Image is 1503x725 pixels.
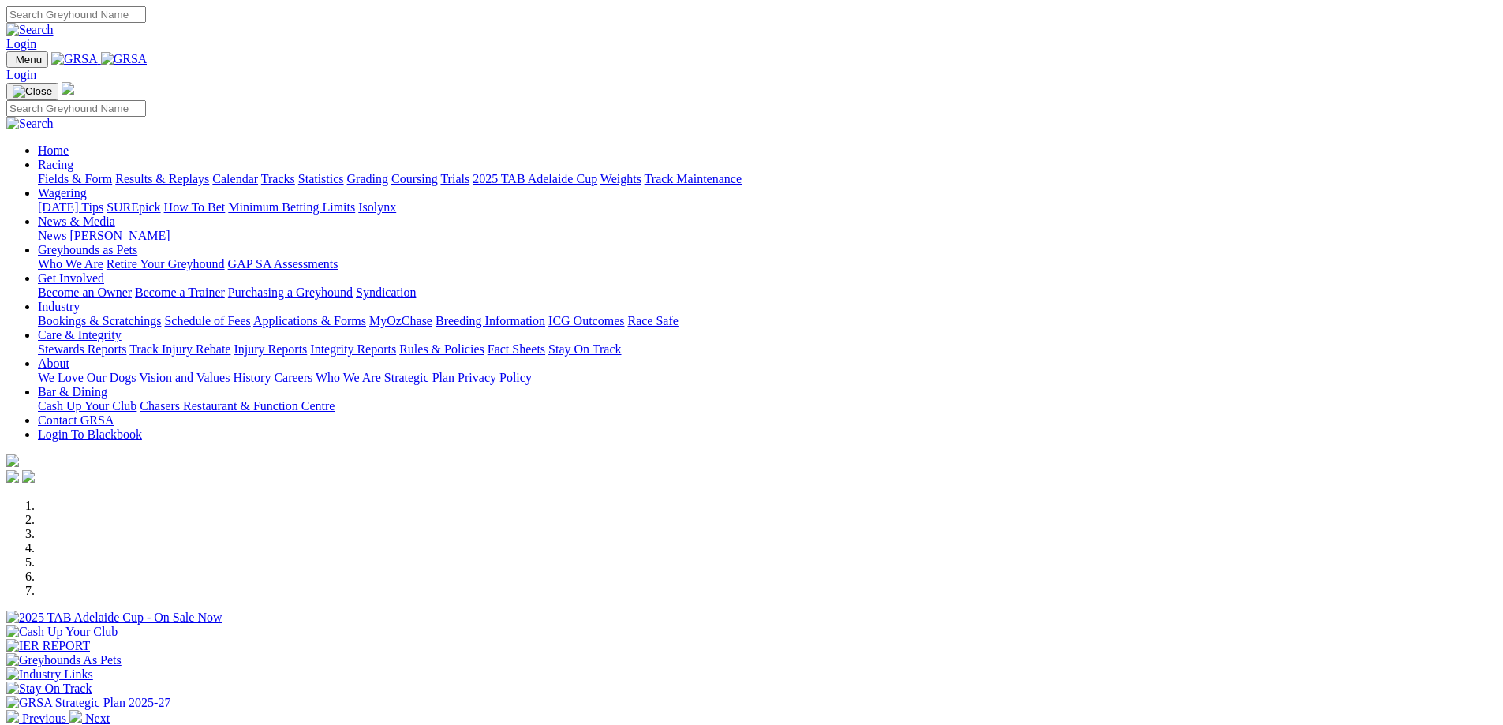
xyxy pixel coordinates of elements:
img: Industry Links [6,667,93,682]
a: Statistics [298,172,344,185]
a: Breeding Information [436,314,545,327]
a: Stay On Track [548,342,621,356]
a: Become an Owner [38,286,132,299]
img: Close [13,85,52,98]
input: Search [6,100,146,117]
div: Greyhounds as Pets [38,257,1497,271]
a: Login [6,68,36,81]
img: IER REPORT [6,639,90,653]
img: logo-grsa-white.png [62,82,74,95]
a: Greyhounds as Pets [38,243,137,256]
a: Track Maintenance [645,172,742,185]
a: Industry [38,300,80,313]
img: GRSA [51,52,98,66]
a: Chasers Restaurant & Function Centre [140,399,335,413]
a: Who We Are [316,371,381,384]
a: Track Injury Rebate [129,342,230,356]
a: Minimum Betting Limits [228,200,355,214]
a: Get Involved [38,271,104,285]
a: Wagering [38,186,87,200]
a: [PERSON_NAME] [69,229,170,242]
a: Fact Sheets [488,342,545,356]
a: Trials [440,172,469,185]
a: Privacy Policy [458,371,532,384]
div: About [38,371,1497,385]
a: Strategic Plan [384,371,454,384]
a: Calendar [212,172,258,185]
a: About [38,357,69,370]
a: Retire Your Greyhound [107,257,225,271]
a: 2025 TAB Adelaide Cup [473,172,597,185]
img: Greyhounds As Pets [6,653,122,667]
a: Coursing [391,172,438,185]
a: GAP SA Assessments [228,257,338,271]
span: Previous [22,712,66,725]
div: Racing [38,172,1497,186]
img: chevron-left-pager-white.svg [6,710,19,723]
a: Who We Are [38,257,103,271]
a: Login To Blackbook [38,428,142,441]
a: We Love Our Dogs [38,371,136,384]
a: Vision and Values [139,371,230,384]
img: chevron-right-pager-white.svg [69,710,82,723]
a: Weights [600,172,641,185]
img: facebook.svg [6,470,19,483]
div: Get Involved [38,286,1497,300]
a: Applications & Forms [253,314,366,327]
a: News [38,229,66,242]
a: Purchasing a Greyhound [228,286,353,299]
div: Industry [38,314,1497,328]
a: SUREpick [107,200,160,214]
a: Care & Integrity [38,328,122,342]
img: Search [6,117,54,131]
button: Toggle navigation [6,51,48,68]
img: logo-grsa-white.png [6,454,19,467]
a: Results & Replays [115,172,209,185]
img: GRSA [101,52,148,66]
a: Syndication [356,286,416,299]
a: Race Safe [627,314,678,327]
a: MyOzChase [369,314,432,327]
a: Previous [6,712,69,725]
a: Fields & Form [38,172,112,185]
a: Stewards Reports [38,342,126,356]
img: Stay On Track [6,682,92,696]
a: Cash Up Your Club [38,399,136,413]
a: Careers [274,371,312,384]
a: Login [6,37,36,50]
a: Injury Reports [234,342,307,356]
img: Search [6,23,54,37]
a: History [233,371,271,384]
img: GRSA Strategic Plan 2025-27 [6,696,170,710]
div: Bar & Dining [38,399,1497,413]
img: 2025 TAB Adelaide Cup - On Sale Now [6,611,222,625]
img: twitter.svg [22,470,35,483]
a: Become a Trainer [135,286,225,299]
a: Grading [347,172,388,185]
span: Next [85,712,110,725]
img: Cash Up Your Club [6,625,118,639]
a: Tracks [261,172,295,185]
a: News & Media [38,215,115,228]
a: How To Bet [164,200,226,214]
a: Bookings & Scratchings [38,314,161,327]
a: ICG Outcomes [548,314,624,327]
div: Wagering [38,200,1497,215]
a: Bar & Dining [38,385,107,398]
div: News & Media [38,229,1497,243]
a: Contact GRSA [38,413,114,427]
a: [DATE] Tips [38,200,103,214]
a: Isolynx [358,200,396,214]
input: Search [6,6,146,23]
a: Next [69,712,110,725]
a: Home [38,144,69,157]
a: Integrity Reports [310,342,396,356]
button: Toggle navigation [6,83,58,100]
div: Care & Integrity [38,342,1497,357]
a: Schedule of Fees [164,314,250,327]
a: Rules & Policies [399,342,484,356]
span: Menu [16,54,42,65]
a: Racing [38,158,73,171]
